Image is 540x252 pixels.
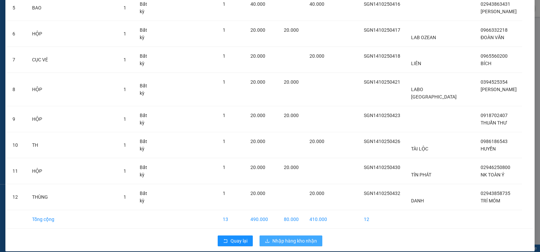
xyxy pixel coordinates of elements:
span: DANH [411,198,424,203]
td: 8 [7,73,27,106]
span: SGN1410250423 [364,113,400,118]
span: SGN1410250421 [364,79,400,85]
span: 20.000 [250,53,265,59]
span: 20.000 [250,79,265,85]
span: 0394525354 [481,79,508,85]
td: 13 [217,210,245,229]
span: LAB OZEAN [411,35,436,40]
span: 1 [124,31,126,36]
span: 0986186543 [481,139,508,144]
button: downloadNhập hàng kho nhận [260,235,322,246]
td: 9 [7,106,27,132]
td: Tổng cộng [27,210,118,229]
td: 6 [7,21,27,47]
td: HỘP [27,106,118,132]
span: 1 [124,87,126,92]
span: 20.000 [284,27,299,33]
span: 20.000 [250,165,265,170]
span: 20.000 [284,113,299,118]
span: 20.000 [250,113,265,118]
span: 0966332218 [481,27,508,33]
span: SGN1410250430 [364,165,400,170]
span: HUYỀN [481,146,496,151]
td: Bất kỳ [134,21,158,47]
span: 20.000 [309,53,324,59]
span: LABO [GEOGRAPHIC_DATA] [411,87,457,100]
span: TRÍ MÓM [481,198,500,203]
span: Nhập hàng kho nhận [272,237,317,245]
span: 1 [124,116,126,122]
span: ĐOÀN VĂN [481,35,504,40]
span: TÍN PHÁT [411,172,431,177]
td: 7 [7,47,27,73]
span: 1 [223,165,225,170]
td: Bất kỳ [134,73,158,106]
span: 02946250800 [481,165,510,170]
span: 1 [223,191,225,196]
span: [PERSON_NAME] [481,9,517,14]
span: 40.000 [250,1,265,7]
span: BÍCH [481,61,491,66]
span: THUẤN THƯ [481,120,507,125]
span: SGN1410250416 [364,1,400,7]
span: 1 [124,142,126,148]
td: 12 [7,184,27,210]
span: rollback [223,239,228,244]
span: 1 [223,79,225,85]
td: Bất kỳ [134,106,158,132]
td: CỤC VÉ [27,47,118,73]
span: 1 [124,168,126,174]
span: Quay lại [231,237,247,245]
span: 20.000 [250,191,265,196]
span: 20.000 [250,139,265,144]
span: 1 [223,139,225,144]
span: NK TOÀN Ý [481,172,504,177]
span: SGN1410250417 [364,27,400,33]
span: [PERSON_NAME] [481,87,517,92]
td: Bất kỳ [134,132,158,158]
td: Bất kỳ [134,184,158,210]
td: 80.000 [278,210,304,229]
span: 0918702407 [481,113,508,118]
td: HỘP [27,21,118,47]
span: 0965560200 [481,53,508,59]
td: TH [27,132,118,158]
button: rollbackQuay lại [218,235,253,246]
td: 11 [7,158,27,184]
span: 20.000 [309,191,324,196]
td: Bất kỳ [134,47,158,73]
span: 1 [223,113,225,118]
span: 20.000 [250,27,265,33]
span: 1 [124,5,126,10]
span: 1 [223,53,225,59]
td: HỘP [27,158,118,184]
span: 40.000 [309,1,324,7]
td: 490.000 [245,210,278,229]
span: 1 [124,57,126,62]
span: LIÊN [411,61,421,66]
td: Bất kỳ [134,158,158,184]
span: download [265,239,270,244]
td: 12 [358,210,406,229]
span: SGN1410250418 [364,53,400,59]
td: 410.000 [304,210,332,229]
span: TÀI LỘC [411,146,428,151]
span: 02943858735 [481,191,510,196]
span: SGN1410250426 [364,139,400,144]
span: 20.000 [284,79,299,85]
td: 10 [7,132,27,158]
span: 20.000 [284,165,299,170]
td: THÙNG [27,184,118,210]
span: 02943863431 [481,1,510,7]
span: 20.000 [309,139,324,144]
span: 1 [124,194,126,200]
span: 1 [223,27,225,33]
span: 1 [223,1,225,7]
td: HỘP [27,73,118,106]
span: SGN1410250432 [364,191,400,196]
